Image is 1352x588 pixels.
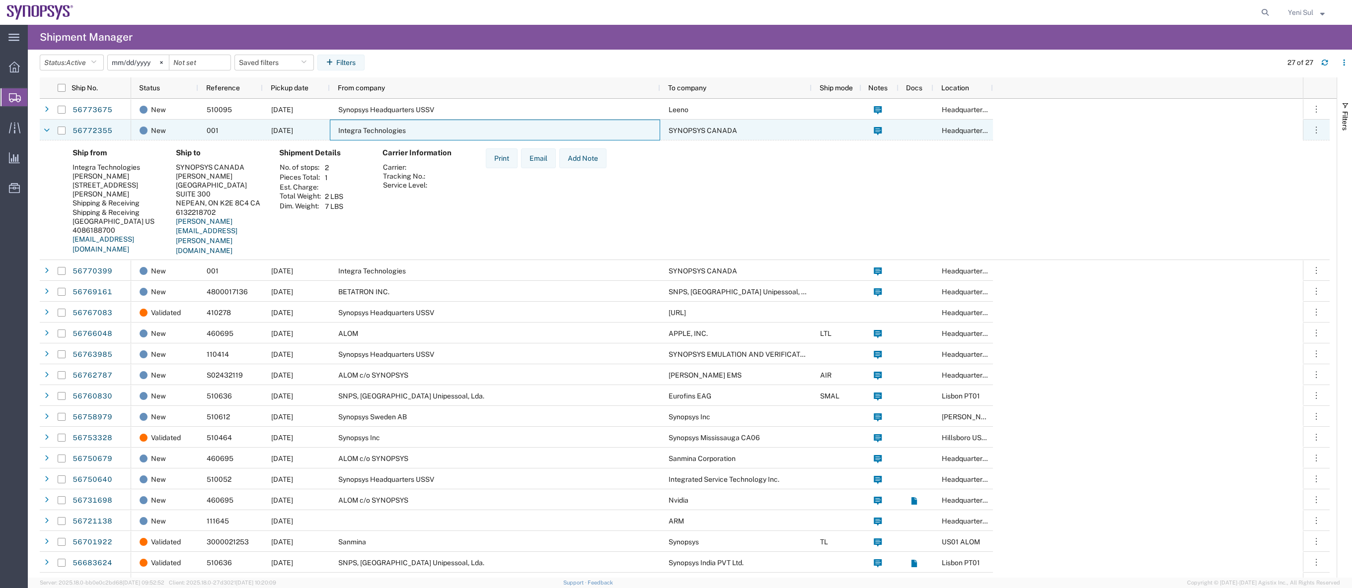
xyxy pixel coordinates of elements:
[151,448,166,469] span: New
[338,455,408,462] span: ALOM c/o SYNOPSYS
[382,148,462,157] h4: Carrier Information
[151,469,166,490] span: New
[207,329,233,337] span: 460695
[942,350,1006,358] span: Headquarters USSV
[207,392,232,400] span: 510636
[151,261,166,281] span: New
[942,559,980,567] span: Lisbon PT01
[271,413,293,421] span: 09/10/2025
[669,371,742,379] span: Javad EMS
[151,120,166,141] span: New
[66,59,86,66] span: Active
[279,183,321,192] th: Est. Charge:
[207,371,243,379] span: S02432119
[176,181,263,190] div: [GEOGRAPHIC_DATA]
[72,263,113,279] a: 56770399
[942,267,1006,275] span: Headquarters USSV
[338,434,380,442] span: Synopsys Inc
[942,538,980,546] span: US01 ALOM
[820,392,839,400] span: SMAL
[207,267,219,275] span: 001
[271,350,293,358] span: 09/09/2025
[338,475,434,483] span: Synopsys Headquarters USSV
[563,580,588,586] a: Support
[338,309,434,317] span: Synopsys Headquarters USSV
[72,368,113,384] a: 56762787
[942,434,990,442] span: Hillsboro US03
[72,389,113,404] a: 56760830
[669,455,736,462] span: Sanmina Corporation
[72,451,113,467] a: 56750679
[382,163,428,172] th: Carrier:
[1287,58,1313,68] div: 27 of 27
[1288,7,1313,18] span: Yeni Sul
[279,192,321,201] th: Total Weight:
[942,517,1006,525] span: Headquarters USSV
[73,235,134,253] a: [EMAIL_ADDRESS][DOMAIN_NAME]
[72,555,113,571] a: 56683624
[72,430,113,446] a: 56753328
[668,84,706,92] span: To company
[73,198,160,216] div: Shipping & Receiving Shipping & Receiving
[207,288,248,296] span: 4800017136
[169,580,276,586] span: Client: 2025.18.0-27d3021
[669,329,708,337] span: APPLE, INC.
[176,190,263,198] div: SUITE 300
[72,534,113,550] a: 56701922
[321,163,347,173] td: 2
[176,208,263,217] div: 6132218702
[206,84,240,92] span: Reference
[1287,6,1338,18] button: Yeni Sul
[207,475,231,483] span: 510052
[868,84,888,92] span: Notes
[151,490,166,511] span: New
[108,55,169,70] input: Not set
[338,106,434,114] span: Synopsys Headquarters USSV
[271,517,293,525] span: 09/05/2025
[942,288,1006,296] span: Headquarters USSV
[236,580,276,586] span: [DATE] 10:20:09
[72,409,113,425] a: 56758979
[906,84,922,92] span: Docs
[207,350,229,358] span: 110414
[279,173,321,183] th: Pieces Total:
[271,84,308,92] span: Pickup date
[521,148,556,168] button: Email
[1341,111,1349,131] span: Filters
[317,55,365,70] button: Filters
[73,148,160,157] h4: Ship from
[669,127,737,134] span: SYNOPSYS CANADA
[669,475,779,483] span: Integrated Service Technology Inc.
[271,106,293,114] span: 09/10/2025
[271,329,293,337] span: 09/11/2025
[40,25,133,50] h4: Shipment Manager
[669,392,711,400] span: Eurofins EAG
[151,531,181,552] span: Validated
[382,181,428,190] th: Service Level:
[151,511,166,531] span: New
[271,127,293,134] span: 09/09/2025
[271,371,293,379] span: 09/11/2025
[169,55,230,70] input: Not set
[669,496,688,504] span: Nvidia
[7,5,74,20] img: logo
[669,267,737,275] span: SYNOPSYS CANADA
[669,413,710,421] span: Synopsys Inc
[942,475,1006,483] span: Headquarters USSV
[73,226,160,235] div: 4086188700
[73,172,160,181] div: [PERSON_NAME]
[942,309,1006,317] span: Headquarters USSV
[271,392,293,400] span: 09/10/2025
[588,580,613,586] a: Feedback
[941,84,969,92] span: Location
[382,172,428,181] th: Tracking No.:
[151,99,166,120] span: New
[271,267,293,275] span: 09/09/2025
[72,326,113,342] a: 56766048
[151,406,166,427] span: New
[151,281,166,302] span: New
[72,305,113,321] a: 56767083
[1187,579,1340,587] span: Copyright © [DATE]-[DATE] Agistix Inc., All Rights Reserved
[321,173,347,183] td: 1
[123,580,164,586] span: [DATE] 09:52:52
